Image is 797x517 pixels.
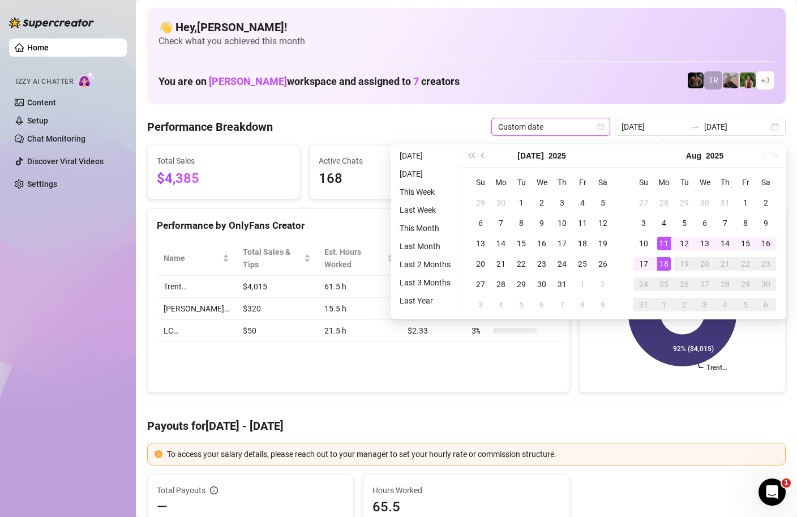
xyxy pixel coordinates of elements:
iframe: Intercom live chat [759,478,786,506]
div: 6 [759,298,773,311]
td: 2025-07-08 [511,213,532,233]
td: 2025-07-16 [532,233,552,254]
th: Th [715,172,735,193]
div: 30 [698,196,712,210]
div: 7 [555,298,569,311]
td: 2025-09-06 [756,294,776,315]
td: LC… [157,320,236,342]
div: 18 [576,237,589,250]
td: 2025-07-15 [511,233,532,254]
div: 4 [576,196,589,210]
div: 7 [718,216,732,230]
div: 21 [494,257,508,271]
span: to [691,122,700,131]
td: 2025-06-29 [470,193,491,213]
div: 29 [739,277,752,291]
td: 2025-07-30 [695,193,715,213]
img: Trent [688,72,704,88]
div: 11 [657,237,671,250]
th: Th [552,172,572,193]
td: 2025-08-01 [735,193,756,213]
td: 2025-07-29 [511,274,532,294]
td: 2025-08-09 [593,294,613,315]
td: 21.5 h [318,320,401,342]
td: 15.5 h [318,298,401,320]
div: 9 [759,216,773,230]
div: 12 [596,216,610,230]
td: 2025-07-22 [511,254,532,274]
th: Mo [654,172,674,193]
td: 2025-07-03 [552,193,572,213]
td: 2025-07-21 [491,254,511,274]
div: To access your salary details, please reach out to your manager to set your hourly rate or commis... [167,448,778,460]
th: Fr [572,172,593,193]
div: 27 [698,277,712,291]
td: 2025-07-19 [593,233,613,254]
td: 2025-08-26 [674,274,695,294]
div: 1 [657,298,671,311]
td: 2025-08-14 [715,233,735,254]
div: 24 [555,257,569,271]
td: 2025-08-03 [470,294,491,315]
div: 18 [657,257,671,271]
th: Tu [674,172,695,193]
div: 26 [596,257,610,271]
td: 2025-08-31 [633,294,654,315]
text: Trent… [706,364,727,371]
td: 2025-08-21 [715,254,735,274]
td: 2025-09-03 [695,294,715,315]
td: 2025-08-12 [674,233,695,254]
div: 23 [759,257,773,271]
td: Trent… [157,276,236,298]
td: $2.33 [401,320,464,342]
div: 26 [678,277,691,291]
span: exclamation-circle [155,450,162,458]
div: 13 [474,237,487,250]
div: 30 [759,277,773,291]
div: Est. Hours Worked [324,246,385,271]
th: We [532,172,552,193]
td: 2025-08-02 [593,274,613,294]
td: 2025-07-07 [491,213,511,233]
td: $320 [236,298,318,320]
div: Performance by OnlyFans Creator [157,218,560,233]
td: 2025-08-16 [756,233,776,254]
div: 29 [678,196,691,210]
button: Previous month (PageUp) [477,144,490,167]
td: 2025-07-09 [532,213,552,233]
div: 25 [576,257,589,271]
a: Home [27,43,49,52]
td: 2025-07-02 [532,193,552,213]
td: 2025-08-10 [633,233,654,254]
td: 2025-08-20 [695,254,715,274]
div: 3 [637,216,650,230]
div: 8 [576,298,589,311]
td: 2025-08-23 [756,254,776,274]
td: 2025-07-10 [552,213,572,233]
td: $4,015 [236,276,318,298]
div: 14 [494,237,508,250]
span: Total Sales & Tips [243,246,302,271]
td: 2025-07-29 [674,193,695,213]
div: 1 [576,277,589,291]
h1: You are on workspace and assigned to creators [158,75,460,88]
td: 2025-07-27 [470,274,491,294]
td: 2025-07-04 [572,193,593,213]
div: 5 [596,196,610,210]
td: 2025-08-25 [654,274,674,294]
td: 2025-07-26 [593,254,613,274]
span: TR [709,74,718,87]
td: 2025-07-13 [470,233,491,254]
td: 2025-08-11 [654,233,674,254]
div: 13 [698,237,712,250]
td: 2025-08-04 [491,294,511,315]
span: + 3 [761,74,770,87]
div: 27 [474,277,487,291]
td: 2025-08-15 [735,233,756,254]
td: 2025-07-31 [552,274,572,294]
div: 30 [494,196,508,210]
span: calendar [597,123,604,130]
div: 2 [678,298,691,311]
td: 2025-06-30 [491,193,511,213]
div: 10 [555,216,569,230]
